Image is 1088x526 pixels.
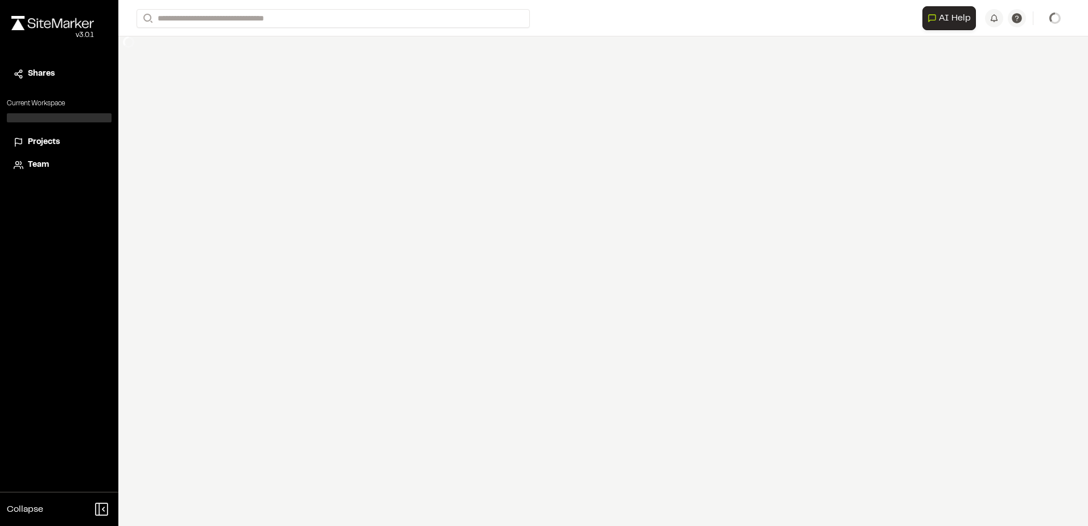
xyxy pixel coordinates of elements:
[28,136,60,149] span: Projects
[14,159,105,171] a: Team
[7,98,112,109] p: Current Workspace
[939,11,971,25] span: AI Help
[7,503,43,516] span: Collapse
[28,159,49,171] span: Team
[11,30,94,40] div: Oh geez...please don't...
[11,16,94,30] img: rebrand.png
[14,136,105,149] a: Projects
[14,68,105,80] a: Shares
[922,6,976,30] button: Open AI Assistant
[28,68,55,80] span: Shares
[922,6,980,30] div: Open AI Assistant
[137,9,157,28] button: Search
